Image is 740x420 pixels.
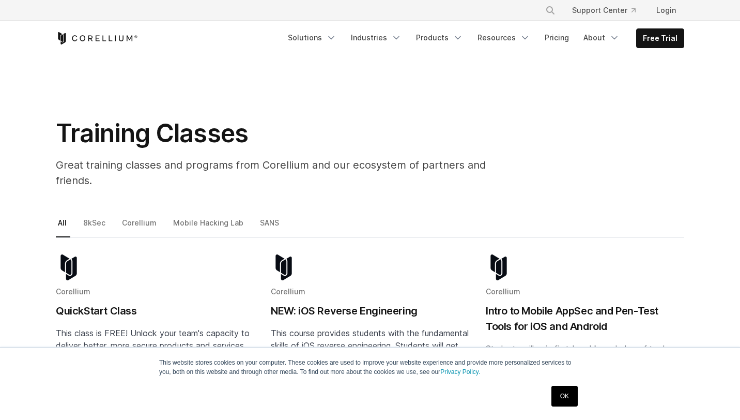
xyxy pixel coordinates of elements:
[56,157,521,188] p: Great training classes and programs from Corellium and our ecosystem of partners and friends.
[56,254,82,280] img: corellium-logo-icon-dark
[541,1,560,20] button: Search
[271,287,305,296] span: Corellium
[486,254,512,280] img: corellium-logo-icon-dark
[120,216,160,238] a: Corellium
[637,29,684,48] a: Free Trial
[282,28,684,48] div: Navigation Menu
[56,118,521,149] h1: Training Classes
[533,1,684,20] div: Navigation Menu
[410,28,469,47] a: Products
[440,368,480,376] a: Privacy Policy.
[56,328,254,400] span: This class is FREE! Unlock your team's capacity to deliver better, more secure products and servi...
[56,216,70,238] a: All
[577,28,626,47] a: About
[56,287,90,296] span: Corellium
[81,216,109,238] a: 8kSec
[171,216,247,238] a: Mobile Hacking Lab
[345,28,408,47] a: Industries
[271,327,469,414] p: This course provides students with the fundamental skills of iOS reverse engineering. Students wi...
[564,1,644,20] a: Support Center
[486,303,684,334] h2: Intro to Mobile AppSec and Pen-Test Tools for iOS and Android
[271,254,297,280] img: corellium-logo-icon-dark
[258,216,283,238] a: SANS
[471,28,536,47] a: Resources
[538,28,575,47] a: Pricing
[56,32,138,44] a: Corellium Home
[648,1,684,20] a: Login
[271,303,469,319] h2: NEW: iOS Reverse Engineering
[56,303,254,319] h2: QuickStart Class
[551,386,578,407] a: OK
[159,358,581,377] p: This website stores cookies on your computer. These cookies are used to improve your website expe...
[282,28,343,47] a: Solutions
[486,287,520,296] span: Corellium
